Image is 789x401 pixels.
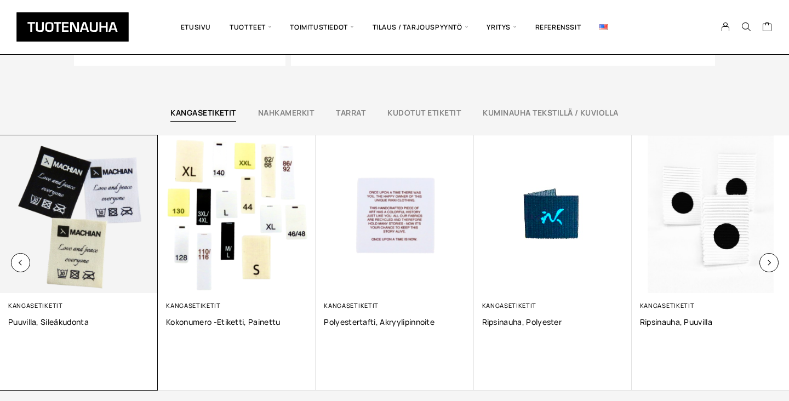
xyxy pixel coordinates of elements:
span: Tilaus / Tarjouspyyntö [363,8,478,46]
a: Kudotut etiketit [387,107,461,118]
a: Tarrat [336,107,365,118]
a: Kokonumero -etiketti, Painettu [166,317,307,327]
a: Polyestertafti, akryylipinnoite [324,317,465,327]
a: Kangasetiketit [482,301,537,310]
span: Toimitustiedot [281,8,363,46]
a: Kangasetiketit [8,301,63,310]
a: My Account [715,22,736,32]
img: Tuotenauha Oy [16,12,129,42]
span: Yritys [477,8,525,46]
a: Etusivu [171,8,220,46]
button: Search [736,22,757,32]
a: Kangasetiketit [170,107,236,118]
a: Ripsinauha, polyester [482,317,624,327]
img: English [599,24,608,30]
span: Tuotteet [220,8,281,46]
a: Ripsinauha, puuvilla [640,317,781,327]
img: Etusivu 4 [158,135,316,293]
a: Referenssit [526,8,591,46]
a: Cart [762,21,773,35]
a: Puuvilla, sileäkudonta [8,317,150,327]
a: Nahkamerkit [258,107,314,118]
a: Kangasetiketit [640,301,695,310]
a: Kuminauha tekstillä / kuviolla [483,107,619,118]
img: Etusivu 7 [474,135,632,293]
a: Kangasetiketit [166,301,221,310]
a: Kangasetiketit [324,301,379,310]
